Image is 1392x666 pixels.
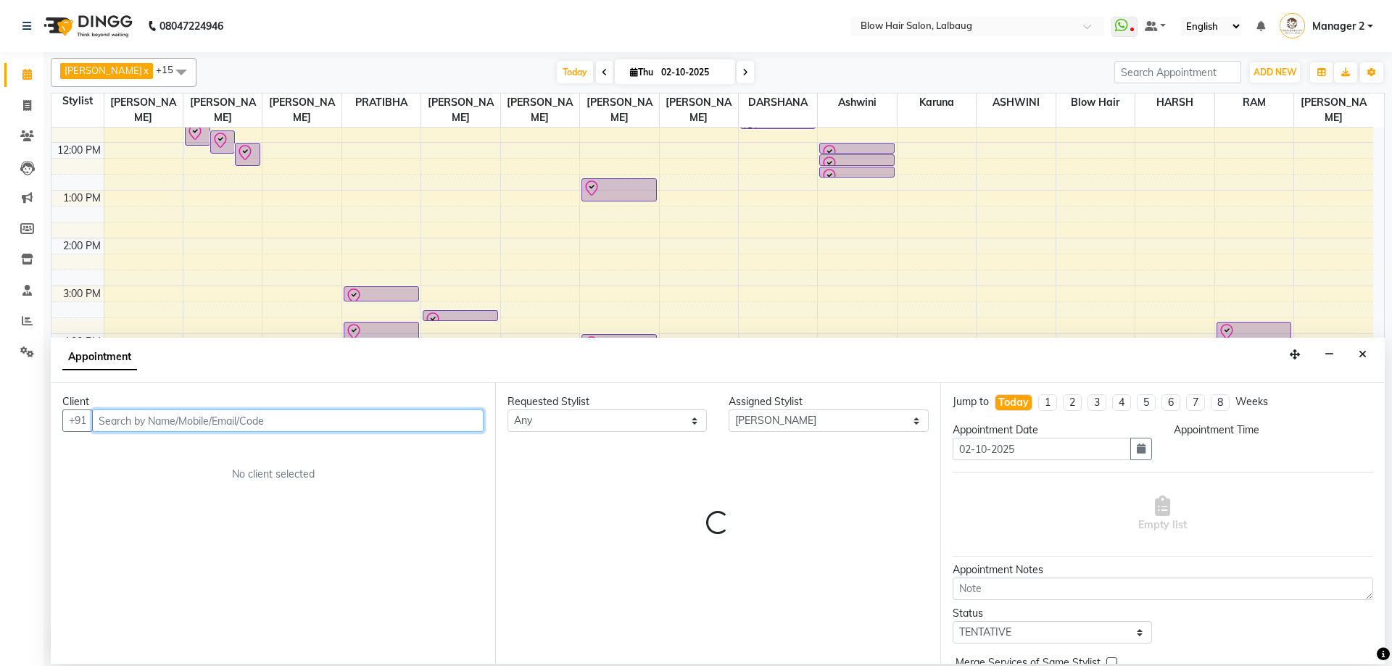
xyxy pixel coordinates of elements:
span: [PERSON_NAME] [65,64,142,76]
div: 1:00 PM [60,191,104,206]
div: Appointment Time [1174,423,1373,438]
span: RAM [1215,93,1293,112]
div: Status [953,606,1152,621]
span: DARSHANA [739,93,817,112]
span: Blow Hair [1056,93,1135,112]
div: FERZINE [PERSON_NAME], TK04, 03:30 PM-03:45 PM, Inoa Root Touch Up Women [423,311,497,320]
div: [PERSON_NAME] NEW, TK07, 12:15 PM-12:30 PM, Under Arms Waxing [820,155,894,165]
span: [PERSON_NAME] [421,93,500,127]
span: Thu [626,67,657,78]
div: [PERSON_NAME], TK06, 11:45 AM-12:15 PM, HAIR CUT (Men)-[PERSON_NAME] TRIM / SHAVE [211,131,235,153]
span: Empty list [1138,496,1187,533]
div: 4:00 PM [60,334,104,349]
div: 12:00 PM [54,143,104,158]
span: ASHWINI [977,93,1055,112]
span: ADD NEW [1254,67,1296,78]
div: [PERSON_NAME], TK11, 03:45 PM-04:45 PM, GLOBAL COLOUR (Women)-MEDIUM [344,322,418,368]
img: Manager 2 [1280,13,1305,38]
div: Weeks [1235,394,1268,409]
li: 1 [1038,394,1057,411]
span: [PERSON_NAME] [501,93,579,127]
span: [PERSON_NAME] [580,93,658,127]
div: Appointment Date [953,423,1152,438]
span: [PERSON_NAME] [183,93,262,127]
span: HARSH [1135,93,1214,112]
div: [PERSON_NAME] NEW, TK07, 12:00 PM-12:15 PM, Full Arms Waxing [820,143,894,153]
input: 2025-10-02 [657,62,729,83]
span: [PERSON_NAME] [262,93,341,127]
span: Appointment [62,344,137,370]
span: Manager 2 [1312,19,1364,34]
div: FERZINE [PERSON_NAME], TK04, 03:45 PM-04:30 PM, HAND & FEET CARE (Women)-REGULAR PEDICURE [1217,322,1291,357]
div: No client selected [97,467,449,482]
span: [PERSON_NAME] [1294,93,1373,127]
div: Jump to [953,394,989,409]
input: Search Appointment [1114,61,1241,83]
span: +15 [156,64,184,75]
li: 5 [1137,394,1156,411]
li: 7 [1186,394,1205,411]
span: [PERSON_NAME] [104,93,183,127]
b: 08047224946 [159,6,223,46]
a: x [142,64,149,76]
input: Search by Name/Mobile/Email/Code [92,409,484,432]
img: logo [37,6,136,46]
div: Assigned Stylist [729,394,928,409]
div: 2:00 PM [60,238,104,254]
div: ZAMAIDA, TK10, 03:00 PM-03:20 PM, HAIR SPA WOMEN (Biotop) (Women)-LONG [344,287,418,301]
li: 6 [1161,394,1180,411]
input: yyyy-mm-dd [953,438,1131,460]
div: Today [998,395,1029,410]
div: [PERSON_NAME], TK13, 04:00 PM-05:00 PM, HAIR SPA WOMEN (Biotop) (Women)-LONG [582,335,656,380]
div: Requested Stylist [507,394,707,409]
div: [PERSON_NAME] [DATE], TK01, 12:00 PM-12:30 PM, HAIR CUT (Men)-CREATIVE STYLE DIRECTOR [236,143,260,165]
div: [PERSON_NAME] NEW, TK07, 12:30 PM-12:45 PM, Full Legs Waxing [820,167,894,177]
button: ADD NEW [1250,62,1300,83]
div: 3:00 PM [60,286,104,301]
span: Ashwini [818,93,896,112]
div: Stylist [51,93,104,109]
li: 2 [1063,394,1082,411]
div: WAKING, TK09, 12:45 PM-01:15 PM, HAIR CUT (Men)-CREATIVE STYLE DIRECTOR [582,179,656,201]
div: [PERSON_NAME], TK06, 11:35 AM-12:05 PM, HAIR CUT (Men)-CREATIVE STYLE DIRECTOR [186,123,210,145]
span: PRATIBHA [342,93,420,112]
span: karuna [898,93,976,112]
span: [PERSON_NAME] [660,93,738,127]
div: Appointment Notes [953,562,1373,578]
li: 3 [1087,394,1106,411]
div: Client [62,394,484,409]
li: 8 [1211,394,1230,411]
button: +91 [62,409,93,432]
span: Today [557,61,593,83]
li: 4 [1112,394,1131,411]
button: Close [1352,344,1373,366]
